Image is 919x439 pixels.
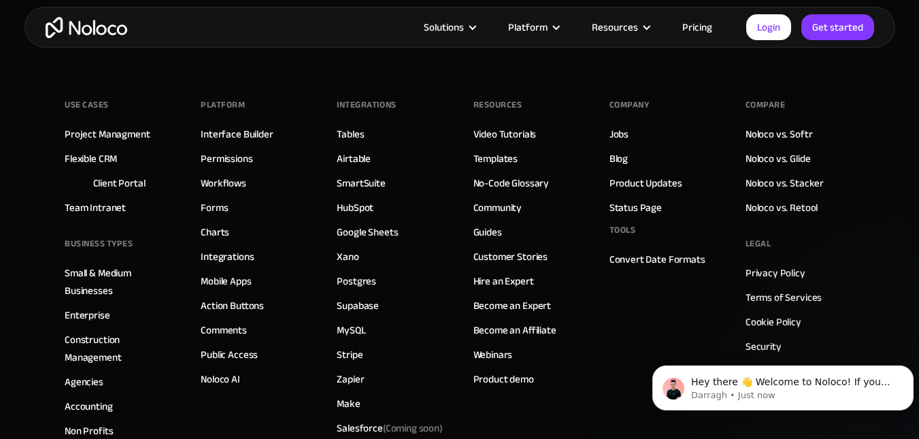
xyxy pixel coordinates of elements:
div: BUSINESS TYPES [65,233,133,254]
a: Product demo [473,370,534,388]
div: Platform [491,18,575,36]
a: Client Portal [93,174,146,192]
a: Product Updates [609,174,682,192]
a: Stripe [337,346,363,363]
a: Jobs [609,125,629,143]
iframe: Intercom notifications message [647,337,919,432]
a: Noloco vs. Retool [746,199,818,216]
a: Action Buttons [201,297,264,314]
a: HubSpot [337,199,373,216]
a: Team Intranet [65,199,126,216]
a: Blog [609,150,628,167]
div: Salesforce [337,419,443,437]
a: home [46,17,127,38]
a: Permissions [201,150,252,167]
a: Agencies [65,373,103,391]
a: Flexible CRM [65,150,117,167]
a: Interface Builder [201,125,273,143]
a: Comments [201,321,247,339]
a: MySQL [337,321,365,339]
a: Accounting [65,397,113,415]
a: Supabase [337,297,379,314]
a: Construction Management [65,331,173,366]
div: Compare [746,95,786,115]
a: Small & Medium Businesses [65,264,173,299]
div: Use Cases [65,95,109,115]
a: Noloco vs. Softr [746,125,813,143]
div: Solutions [407,18,491,36]
a: SmartSuite [337,174,386,192]
div: Solutions [424,18,464,36]
a: Video Tutorials [473,125,537,143]
a: Webinars [473,346,513,363]
a: Community [473,199,522,216]
a: Terms of Services [746,289,822,306]
a: Pricing [665,18,729,36]
a: Customer Stories [473,248,548,265]
a: Status Page [609,199,662,216]
div: INTEGRATIONS [337,95,396,115]
a: Convert Date Formats [609,250,705,268]
a: Public Access [201,346,258,363]
div: Resources [473,95,522,115]
a: Guides [473,223,502,241]
a: Privacy Policy [746,264,805,282]
a: Noloco vs. Stacker [746,174,824,192]
a: Make [337,395,360,412]
a: Mobile Apps [201,272,251,290]
div: Resources [575,18,665,36]
div: Resources [592,18,638,36]
a: Templates [473,150,518,167]
a: Postgres [337,272,376,290]
a: Forms [201,199,228,216]
a: Zapier [337,370,364,388]
div: Platform [201,95,245,115]
span: (Coming soon) [383,419,443,438]
div: Legal [746,233,771,254]
a: Workflows [201,174,246,192]
a: Enterprise [65,306,110,324]
a: Charts [201,223,229,241]
a: Project Managment [65,125,150,143]
a: Google Sheets [337,223,398,241]
a: Login [746,14,791,40]
a: Airtable [337,150,371,167]
a: Integrations [201,248,254,265]
a: No-Code Glossary [473,174,550,192]
div: Company [609,95,650,115]
div: Platform [508,18,548,36]
a: Become an Expert [473,297,552,314]
div: Tools [609,220,636,240]
a: Tables [337,125,364,143]
a: Xano [337,248,358,265]
a: Get started [801,14,874,40]
a: Noloco vs. Glide [746,150,811,167]
a: Become an Affiliate [473,321,556,339]
a: Hire an Expert [473,272,534,290]
a: Cookie Policy [746,313,801,331]
a: Noloco AI [201,370,240,388]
